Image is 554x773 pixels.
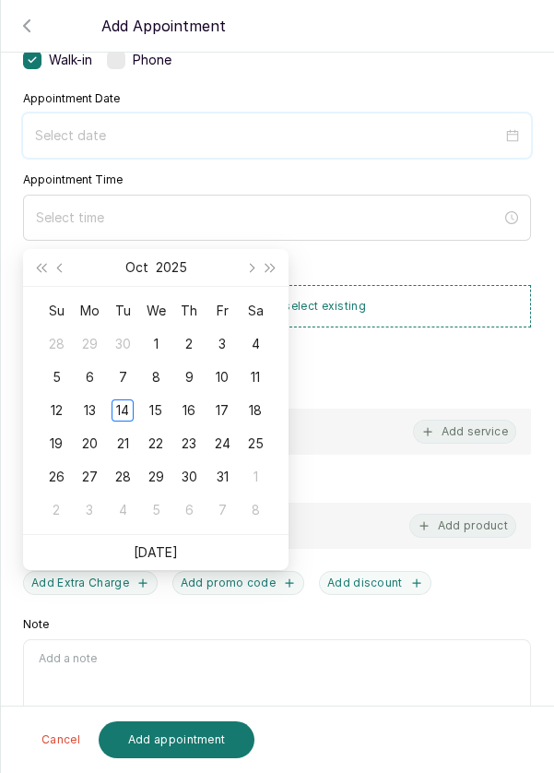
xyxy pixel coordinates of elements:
[172,394,206,427] td: 2025-10-16
[101,15,226,37] p: Add Appointment
[73,494,106,527] td: 2025-11-03
[244,333,266,355] div: 4
[178,333,200,355] div: 2
[172,494,206,527] td: 2025-11-06
[112,466,134,488] div: 28
[40,460,73,494] td: 2025-10-26
[145,433,167,455] div: 22
[36,208,501,228] input: Select time
[139,294,172,327] th: We
[40,427,73,460] td: 2025-10-19
[211,399,233,422] div: 17
[106,361,139,394] td: 2025-10-07
[51,249,71,286] button: Previous month (PageUp)
[211,466,233,488] div: 31
[244,366,266,388] div: 11
[78,433,100,455] div: 20
[145,333,167,355] div: 1
[23,172,123,187] label: Appointment Time
[244,466,266,488] div: 1
[139,361,172,394] td: 2025-10-08
[40,327,73,361] td: 2025-09-28
[112,399,134,422] div: 14
[106,427,139,460] td: 2025-10-21
[40,361,73,394] td: 2025-10-05
[112,333,134,355] div: 30
[239,394,272,427] td: 2025-10-18
[178,433,200,455] div: 23
[244,399,266,422] div: 18
[239,460,272,494] td: 2025-11-01
[45,433,67,455] div: 19
[139,327,172,361] td: 2025-10-01
[106,494,139,527] td: 2025-11-04
[23,617,49,632] label: Note
[112,433,134,455] div: 21
[206,327,239,361] td: 2025-10-03
[139,494,172,527] td: 2025-11-05
[45,333,67,355] div: 28
[211,366,233,388] div: 10
[30,721,91,758] button: Cancel
[145,499,167,521] div: 5
[99,721,255,758] button: Add appointment
[244,499,266,521] div: 8
[409,514,516,538] button: Add product
[206,294,239,327] th: Fr
[319,571,431,595] button: Add discount
[206,427,239,460] td: 2025-10-24
[112,499,134,521] div: 4
[239,427,272,460] td: 2025-10-25
[206,460,239,494] td: 2025-10-31
[218,299,366,314] span: Add new or select existing
[106,294,139,327] th: Tu
[78,366,100,388] div: 6
[45,366,67,388] div: 5
[206,361,239,394] td: 2025-10-10
[125,249,148,286] button: Choose a month
[106,460,139,494] td: 2025-10-28
[211,499,233,521] div: 7
[73,394,106,427] td: 2025-10-13
[178,466,200,488] div: 30
[261,249,281,286] button: Next year (Control + right)
[40,294,73,327] th: Su
[78,333,100,355] div: 29
[172,361,206,394] td: 2025-10-09
[112,366,134,388] div: 7
[145,366,167,388] div: 8
[73,361,106,394] td: 2025-10-06
[73,327,106,361] td: 2025-09-29
[178,366,200,388] div: 9
[145,466,167,488] div: 29
[73,460,106,494] td: 2025-10-27
[134,544,178,560] a: [DATE]
[172,460,206,494] td: 2025-10-30
[106,394,139,427] td: 2025-10-14
[35,125,502,146] input: Select date
[40,494,73,527] td: 2025-11-02
[40,394,73,427] td: 2025-10-12
[139,460,172,494] td: 2025-10-29
[240,249,260,286] button: Next month (PageDown)
[106,327,139,361] td: 2025-09-30
[172,571,304,595] button: Add promo code
[178,399,200,422] div: 16
[73,427,106,460] td: 2025-10-20
[23,571,158,595] button: Add Extra Charge
[156,249,187,286] button: Choose a year
[145,399,167,422] div: 15
[172,327,206,361] td: 2025-10-02
[172,427,206,460] td: 2025-10-23
[244,433,266,455] div: 25
[172,294,206,327] th: Th
[30,249,51,286] button: Last year (Control + left)
[139,427,172,460] td: 2025-10-22
[413,420,516,444] button: Add service
[178,499,200,521] div: 6
[206,494,239,527] td: 2025-11-07
[239,361,272,394] td: 2025-10-11
[206,394,239,427] td: 2025-10-17
[211,433,233,455] div: 24
[139,394,172,427] td: 2025-10-15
